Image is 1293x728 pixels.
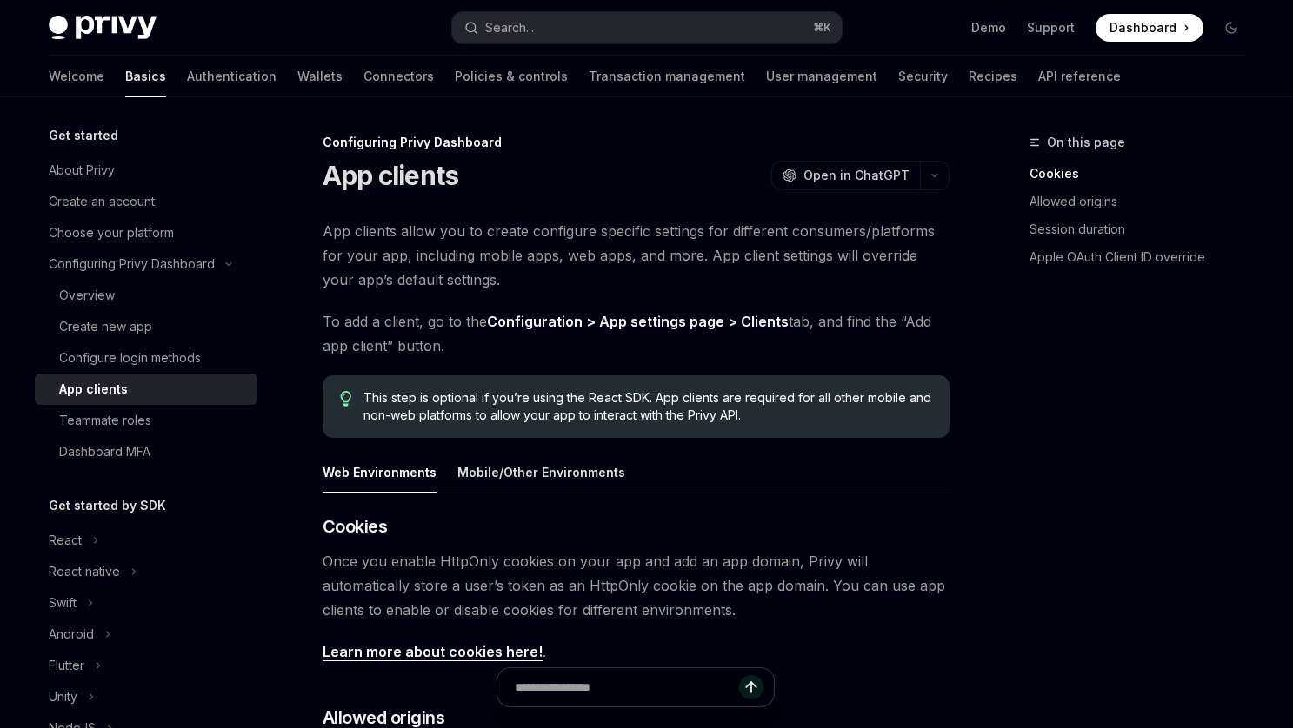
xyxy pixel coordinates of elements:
[49,222,174,243] div: Choose your platform
[49,254,215,275] div: Configuring Privy Dashboard
[59,410,151,431] div: Teammate roles
[1027,19,1075,36] a: Support
[487,313,789,331] a: Configuration > App settings page > Clients
[813,21,831,35] span: ⌘ K
[1217,14,1245,42] button: Toggle dark mode
[49,191,155,212] div: Create an account
[739,675,763,699] button: Send message
[803,167,910,184] span: Open in ChatGPT
[771,161,920,190] button: Open in ChatGPT
[971,19,1006,36] a: Demo
[363,389,931,424] span: This step is optional if you’re using the React SDK. App clients are required for all other mobil...
[49,16,157,40] img: dark logo
[35,405,257,436] a: Teammate roles
[35,311,257,342] a: Create new app
[49,592,77,613] div: Swift
[35,374,257,405] a: App clients
[485,17,534,38] div: Search...
[323,452,437,493] button: Web Environments
[1030,160,1259,188] a: Cookies
[59,347,201,368] div: Configure login methods
[59,379,128,400] div: App clients
[340,391,352,407] svg: Tip
[59,316,152,337] div: Create new app
[35,217,257,248] a: Choose your platform
[969,56,1017,97] a: Recipes
[35,280,257,311] a: Overview
[898,56,948,97] a: Security
[766,56,877,97] a: User management
[452,12,842,43] button: Search...⌘K
[35,155,257,186] a: About Privy
[323,549,950,622] span: Once you enable HttpOnly cookies on your app and add an app domain, Privy will automatically stor...
[297,56,343,97] a: Wallets
[49,125,118,146] h5: Get started
[35,186,257,217] a: Create an account
[1030,243,1259,271] a: Apple OAuth Client ID override
[59,441,150,462] div: Dashboard MFA
[187,56,277,97] a: Authentication
[35,342,257,374] a: Configure login methods
[49,655,84,676] div: Flutter
[49,160,115,181] div: About Privy
[49,624,94,645] div: Android
[455,56,568,97] a: Policies & controls
[49,495,166,516] h5: Get started by SDK
[1047,132,1125,153] span: On this page
[457,452,625,493] button: Mobile/Other Environments
[1096,14,1203,42] a: Dashboard
[323,514,388,539] span: Cookies
[323,134,950,151] div: Configuring Privy Dashboard
[363,56,434,97] a: Connectors
[1030,215,1259,243] a: Session duration
[589,56,745,97] a: Transaction management
[323,639,950,664] span: .
[35,436,257,467] a: Dashboard MFA
[1038,56,1121,97] a: API reference
[323,643,543,661] a: Learn more about cookies here!
[49,561,120,582] div: React native
[1110,19,1176,36] span: Dashboard
[49,686,77,707] div: Unity
[49,56,104,97] a: Welcome
[49,530,82,551] div: React
[125,56,166,97] a: Basics
[59,285,115,306] div: Overview
[323,219,950,292] span: App clients allow you to create configure specific settings for different consumers/platforms for...
[323,160,459,191] h1: App clients
[1030,188,1259,215] a: Allowed origins
[323,309,950,358] span: To add a client, go to the tab, and find the “Add app client” button.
